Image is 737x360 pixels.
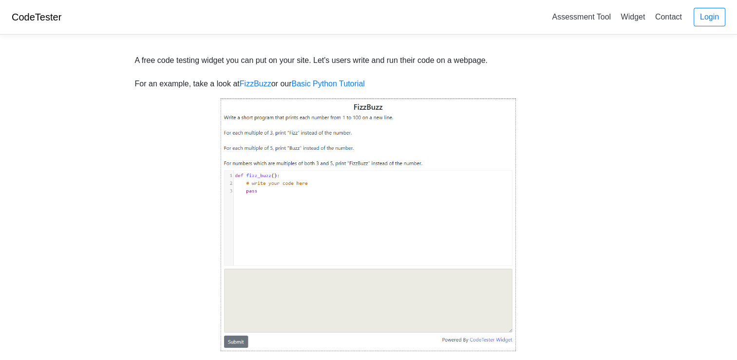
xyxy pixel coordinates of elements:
div: A free code testing widget you can put on your site. Let's users write and run their code on a we... [135,55,488,90]
a: Contact [651,9,686,25]
a: Login [694,8,725,26]
a: Basic Python Tutorial [291,80,364,88]
img: widget.bd687f194666.png [220,98,517,352]
a: Widget [617,9,649,25]
a: FizzBuzz [240,80,271,88]
a: CodeTester [12,12,61,22]
a: Assessment Tool [548,9,615,25]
